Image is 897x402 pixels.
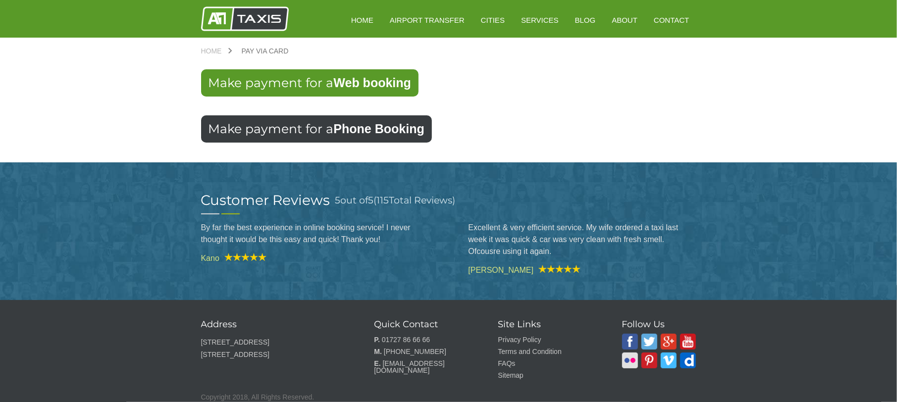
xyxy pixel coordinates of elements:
img: A1 Taxis [201,6,289,31]
h2: Customer Reviews [201,193,330,207]
h3: Quick Contact [374,320,474,329]
a: [EMAIL_ADDRESS][DOMAIN_NAME] [374,359,445,374]
span: 115 [377,195,389,206]
a: HOME [344,8,380,32]
a: Home [201,48,232,54]
strong: P. [374,336,380,344]
a: Terms and Condition [498,348,562,355]
strong: M. [374,348,382,355]
h3: Site Links [498,320,597,329]
a: Cities [474,8,512,32]
span: 5 [369,195,374,206]
h3: Address [201,320,350,329]
strong: E. [374,359,381,367]
a: Airport Transfer [383,8,472,32]
span: 5 [335,195,341,206]
a: Make payment for aWeb booking [201,69,419,97]
a: About [605,8,644,32]
blockquote: By far the best experience in online booking service! I never thought it would be this easy and q... [201,214,429,253]
strong: Phone Booking [334,122,424,136]
cite: Kano [201,253,429,262]
a: Pay via Card [232,48,299,54]
strong: Web booking [334,76,411,90]
a: Contact [647,8,696,32]
a: [PHONE_NUMBER] [384,348,446,355]
h3: out of ( Total Reviews) [335,193,456,207]
p: [STREET_ADDRESS] [STREET_ADDRESS] [201,336,350,361]
a: FAQs [498,359,516,367]
h3: Follow Us [622,320,696,329]
a: Blog [568,8,603,32]
a: Services [514,8,566,32]
img: A1 Taxis Review [219,253,266,261]
a: Make payment for aPhone Booking [201,115,432,143]
cite: [PERSON_NAME] [469,265,696,274]
blockquote: Excellent & very efficient service. My wife ordered a taxi last week it was quick & car was very ... [469,214,696,265]
a: 01727 86 66 66 [382,336,430,344]
a: Privacy Policy [498,336,541,344]
img: A1 Taxis Review [533,265,580,273]
img: A1 Taxis [622,334,638,350]
a: Sitemap [498,371,524,379]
